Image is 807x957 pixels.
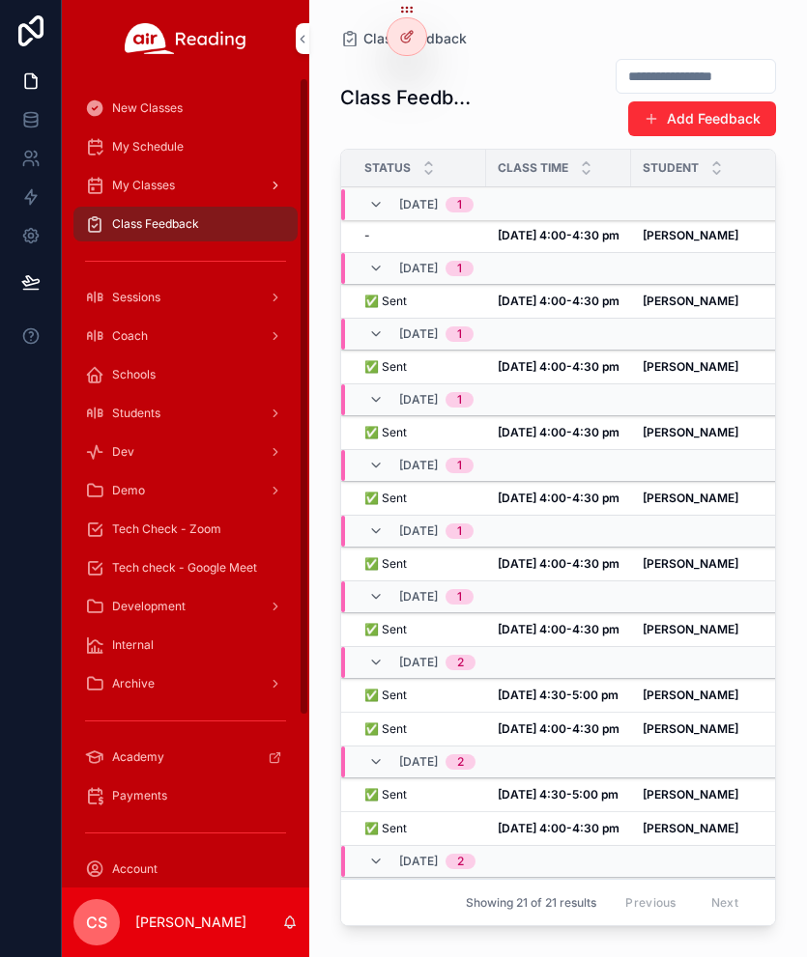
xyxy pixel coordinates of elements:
div: 1 [457,392,462,408]
a: [DATE] 4:00-4:30 pm [498,228,620,243]
strong: [DATE] 4:00-4:30 pm [498,622,620,636]
a: [DATE] 4:00-4:30 pm [498,491,620,506]
div: 2 [457,655,464,670]
a: Internal [73,628,298,662]
a: ✅ Sent [364,821,475,836]
a: New Classes [73,91,298,126]
a: Tech Check - Zoom [73,512,298,547]
span: [DATE] [399,854,438,869]
strong: [DATE] 4:00-4:30 pm [498,228,620,242]
a: [PERSON_NAME] [643,425,764,440]
a: [PERSON_NAME] [643,556,764,572]
a: Class Feedback [73,207,298,241]
strong: [DATE] 4:00-4:30 pm [498,821,620,835]
span: ✅ Sent [364,622,407,637]
span: ✅ Sent [364,556,407,572]
a: [PERSON_NAME] [643,688,764,703]
a: [DATE] 4:00-4:30 pm [498,622,620,637]
span: [DATE] [399,197,438,212]
span: My Classes [112,178,175,193]
span: [DATE] [399,326,438,342]
span: Sessions [112,290,160,305]
span: Student [643,160,699,176]
a: [DATE] 4:00-4:30 pm [498,359,620,375]
span: ✅ Sent [364,688,407,703]
a: ✅ Sent [364,425,475,440]
a: [DATE] 4:00-4:30 pm [498,425,620,440]
a: Sessions [73,280,298,315]
strong: [PERSON_NAME] [643,425,738,439]
strong: [PERSON_NAME] [643,556,738,571]
span: My Schedule [112,139,184,155]
strong: [PERSON_NAME] [643,359,738,374]
a: Payments [73,778,298,813]
span: Tech check - Google Meet [112,560,257,576]
span: ✅ Sent [364,821,407,836]
span: Account [112,861,158,877]
span: Development [112,599,186,614]
strong: [DATE] 4:00-4:30 pm [498,294,620,308]
a: [PERSON_NAME] [643,821,764,836]
span: ✅ Sent [364,787,407,802]
span: Dev [112,444,134,460]
div: 2 [457,854,464,869]
strong: [DATE] 4:00-4:30 pm [498,425,620,439]
strong: [PERSON_NAME] [643,787,738,802]
span: ✅ Sent [364,359,407,375]
span: ✅ Sent [364,294,407,309]
a: ✅ Sent [364,491,475,506]
span: Archive [112,676,155,691]
div: 1 [457,523,462,539]
a: ✅ Sent [364,622,475,637]
strong: [DATE] 4:30-5:00 pm [498,787,619,802]
a: ✅ Sent [364,721,475,737]
strong: [PERSON_NAME] [643,721,738,736]
a: [PERSON_NAME] [643,359,764,375]
span: Schools [112,367,156,382]
span: Students [112,406,160,421]
strong: [PERSON_NAME] [643,622,738,636]
h1: Class Feedback [340,84,473,111]
a: ✅ Sent [364,556,475,572]
a: Tech check - Google Meet [73,550,298,585]
a: Demo [73,473,298,508]
span: New Classes [112,100,183,116]
a: [PERSON_NAME] [643,721,764,737]
div: 2 [457,754,464,770]
strong: [DATE] 4:00-4:30 pm [498,491,620,505]
a: Add Feedback [628,101,776,136]
a: [DATE] 4:00-4:30 pm [498,556,620,572]
a: [PERSON_NAME] [643,228,764,243]
img: App logo [125,23,246,54]
div: 1 [457,261,462,276]
a: Archive [73,666,298,701]
strong: [PERSON_NAME] [643,821,738,835]
a: Development [73,589,298,624]
a: Dev [73,435,298,469]
span: Tech Check - Zoom [112,521,221,537]
a: Account [73,852,298,887]
a: [PERSON_NAME] [643,787,764,802]
span: Class Feedback [363,29,467,48]
a: My Classes [73,168,298,203]
a: ✅ Sent [364,294,475,309]
p: [PERSON_NAME] [135,913,246,932]
strong: [PERSON_NAME] [643,688,738,702]
strong: [DATE] 4:00-4:30 pm [498,359,620,374]
a: Coach [73,319,298,353]
strong: [DATE] 4:00-4:30 pm [498,721,620,736]
div: 1 [457,197,462,212]
span: ✅ Sent [364,721,407,737]
div: 1 [457,458,462,473]
span: Status [364,160,411,176]
span: Class Feedback [112,216,199,232]
span: Payments [112,788,167,803]
span: [DATE] [399,458,438,473]
span: [DATE] [399,655,438,670]
a: Academy [73,740,298,774]
strong: [PERSON_NAME] [643,228,738,242]
a: [PERSON_NAME] [643,491,764,506]
span: [DATE] [399,392,438,408]
a: [DATE] 4:00-4:30 pm [498,294,620,309]
span: [DATE] [399,754,438,770]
